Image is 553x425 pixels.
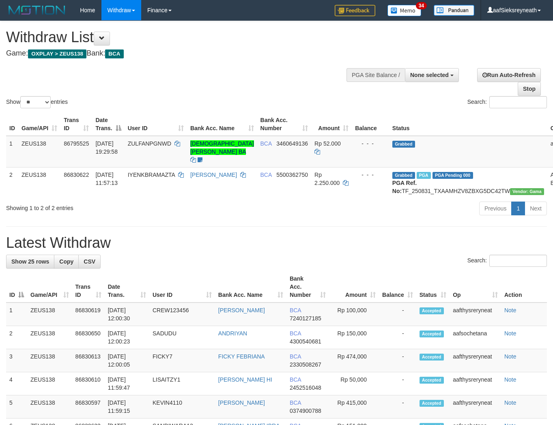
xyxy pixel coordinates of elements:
td: - [379,326,416,349]
span: BCA [290,353,301,360]
th: ID: activate to sort column descending [6,271,27,303]
td: [DATE] 11:59:15 [105,395,149,419]
span: None selected [410,72,449,78]
b: PGA Ref. No: [392,180,417,194]
span: Grabbed [392,172,415,179]
span: Copy 7240127185 to clipboard [290,315,321,322]
th: Amount: activate to sort column ascending [311,113,352,136]
td: 2 [6,326,27,349]
a: [PERSON_NAME] HI [218,376,272,383]
td: 86830613 [72,349,105,372]
td: - [379,395,416,419]
label: Search: [467,96,547,108]
td: ZEUS138 [27,349,72,372]
td: 3 [6,349,27,372]
td: 86830610 [72,372,105,395]
a: Stop [518,82,541,96]
span: OXPLAY > ZEUS138 [28,49,86,58]
td: ZEUS138 [27,326,72,349]
span: 86830622 [64,172,89,178]
td: ZEUS138 [18,167,60,198]
a: Note [504,330,516,337]
span: Show 25 rows [11,258,49,265]
span: [DATE] 19:29:58 [95,140,118,155]
a: Show 25 rows [6,255,54,268]
th: Bank Acc. Name: activate to sort column ascending [187,113,257,136]
img: Feedback.jpg [335,5,375,16]
input: Search: [489,255,547,267]
th: User ID: activate to sort column ascending [149,271,215,303]
th: Trans ID: activate to sort column ascending [72,271,105,303]
td: aafthysreryneat [450,372,501,395]
th: Bank Acc. Number: activate to sort column ascending [257,113,312,136]
th: Game/API: activate to sort column ascending [27,271,72,303]
td: SADUDU [149,326,215,349]
td: TF_250831_TXAAMHZV8ZBXG5DC42TW [389,167,547,198]
th: Bank Acc. Name: activate to sort column ascending [215,271,286,303]
th: Amount: activate to sort column ascending [329,271,379,303]
th: Game/API: activate to sort column ascending [18,113,60,136]
th: Bank Acc. Number: activate to sort column ascending [286,271,329,303]
div: - - - [355,171,386,179]
td: Rp 415,000 [329,395,379,419]
td: 86830650 [72,326,105,349]
span: IYENKBRAMAZTA [128,172,175,178]
span: Accepted [420,400,444,407]
th: User ID: activate to sort column ascending [125,113,187,136]
span: 86795525 [64,140,89,147]
span: BCA [290,307,301,313]
span: Copy 0374900788 to clipboard [290,408,321,414]
th: Status: activate to sort column ascending [416,271,450,303]
div: PGA Site Balance / [346,68,405,82]
th: ID [6,113,18,136]
span: BCA [260,140,272,147]
td: CREW123456 [149,303,215,326]
label: Show entries [6,96,68,108]
td: KEVIN4110 [149,395,215,419]
span: BCA [290,376,301,383]
input: Search: [489,96,547,108]
td: ZEUS138 [27,395,72,419]
a: FICKY FEBRIANA [218,353,265,360]
span: Copy 3460649136 to clipboard [276,140,308,147]
th: Status [389,113,547,136]
button: None selected [405,68,459,82]
a: [PERSON_NAME] [218,307,265,313]
td: - [379,349,416,372]
th: Op: activate to sort column ascending [450,271,501,303]
th: Date Trans.: activate to sort column ascending [105,271,149,303]
a: [PERSON_NAME] [190,172,237,178]
span: [DATE] 11:57:13 [95,172,118,186]
td: Rp 100,000 [329,303,379,326]
a: ANDRIYAN [218,330,247,337]
a: Note [504,376,516,383]
span: Copy 5500362750 to clipboard [276,172,308,178]
span: Accepted [420,331,444,337]
td: ZEUS138 [27,372,72,395]
a: [DEMOGRAPHIC_DATA][PERSON_NAME] BA [190,140,254,155]
a: [PERSON_NAME] [218,399,265,406]
td: ZEUS138 [27,303,72,326]
th: Trans ID: activate to sort column ascending [60,113,92,136]
a: Next [525,202,547,215]
span: Copy [59,258,73,265]
td: 1 [6,303,27,326]
div: Showing 1 to 2 of 2 entries [6,201,224,212]
td: aafthysreryneat [450,349,501,372]
a: Copy [54,255,79,268]
span: ZULFANPGNWD [128,140,171,147]
img: MOTION_logo.png [6,4,68,16]
div: - - - [355,140,386,148]
span: Accepted [420,377,444,384]
span: BCA [105,49,123,58]
th: Action [501,271,547,303]
span: Accepted [420,307,444,314]
td: [DATE] 12:00:30 [105,303,149,326]
a: 1 [511,202,525,215]
td: 1 [6,136,18,167]
th: Balance [352,113,389,136]
span: Copy 4300540681 to clipboard [290,338,321,345]
h1: Withdraw List [6,29,361,45]
td: - [379,372,416,395]
a: CSV [78,255,101,268]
